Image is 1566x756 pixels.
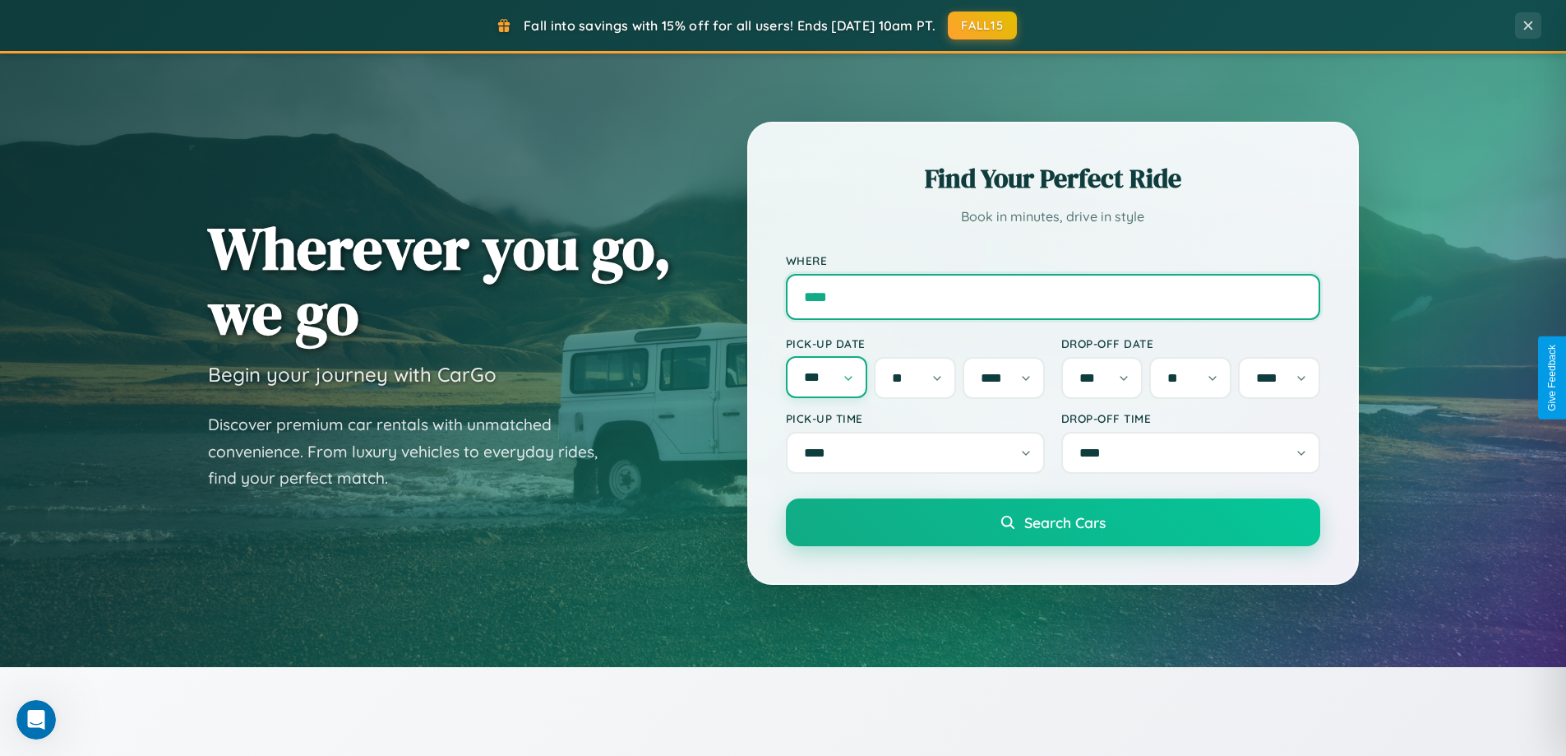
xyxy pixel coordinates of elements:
[1061,411,1320,425] label: Drop-off Time
[208,362,497,387] h3: Begin your journey with CarGo
[786,336,1045,350] label: Pick-up Date
[1024,513,1106,531] span: Search Cars
[786,253,1320,267] label: Where
[786,160,1320,197] h2: Find Your Perfect Ride
[1546,345,1558,411] div: Give Feedback
[1061,336,1320,350] label: Drop-off Date
[208,411,619,492] p: Discover premium car rentals with unmatched convenience. From luxury vehicles to everyday rides, ...
[786,205,1320,229] p: Book in minutes, drive in style
[208,216,672,346] h1: Wherever you go, we go
[16,700,56,740] iframe: Intercom live chat
[524,17,935,34] span: Fall into savings with 15% off for all users! Ends [DATE] 10am PT.
[948,12,1017,39] button: FALL15
[786,411,1045,425] label: Pick-up Time
[786,499,1320,546] button: Search Cars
